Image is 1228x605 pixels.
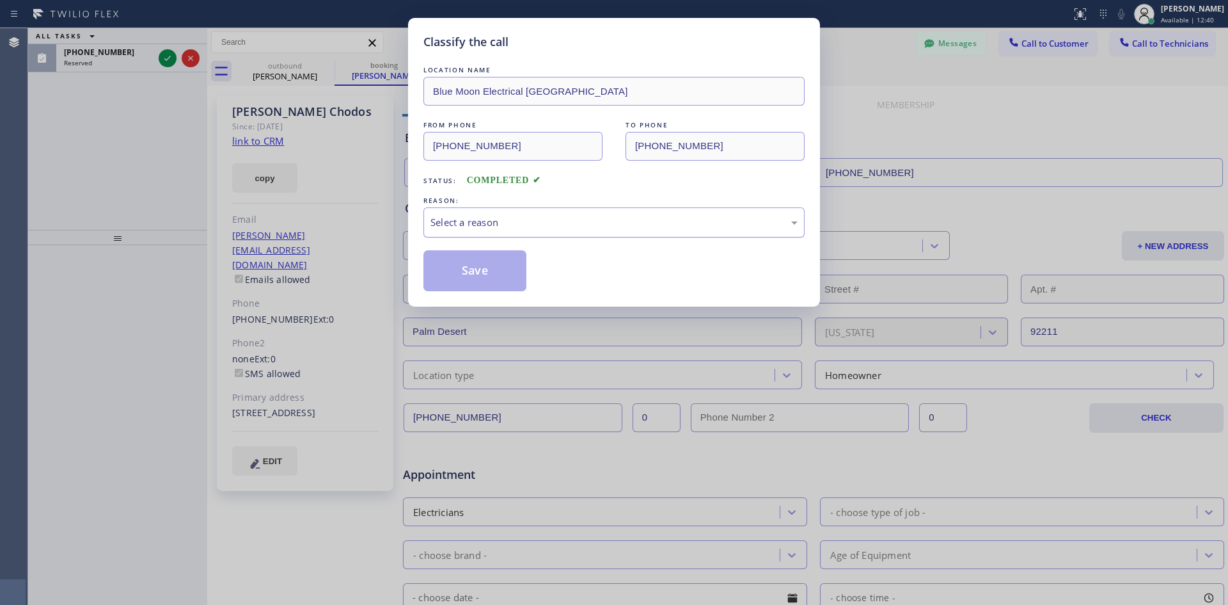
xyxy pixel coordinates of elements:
[423,33,508,51] h5: Classify the call
[423,194,805,207] div: REASON:
[423,176,457,185] span: Status:
[423,132,602,161] input: From phone
[423,118,602,132] div: FROM PHONE
[467,175,541,185] span: COMPLETED
[423,250,526,291] button: Save
[430,215,798,230] div: Select a reason
[423,63,805,77] div: LOCATION NAME
[626,118,805,132] div: TO PHONE
[626,132,805,161] input: To phone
